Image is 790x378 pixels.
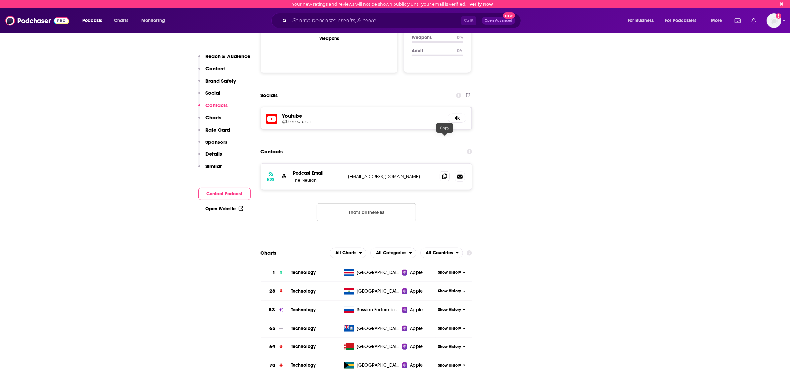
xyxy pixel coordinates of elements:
[402,307,436,313] a: Apple
[261,282,291,300] a: 28
[436,307,467,313] button: Show History
[206,102,228,108] p: Contacts
[110,15,132,26] a: Charts
[665,16,697,25] span: For Podcasters
[293,170,343,176] p: Podcast Email
[402,362,436,369] a: Apple
[198,127,230,139] button: Rate Card
[269,287,275,295] h3: 28
[438,270,461,275] span: Show History
[410,269,423,276] span: Apple
[410,307,423,313] span: Apple
[317,203,416,221] button: Nothing here.
[341,325,402,332] a: [GEOGRAPHIC_DATA]
[438,307,461,313] span: Show History
[438,363,461,368] span: Show History
[261,301,291,319] a: 53
[469,2,493,7] a: Verify Now
[628,16,654,25] span: For Business
[198,102,228,114] button: Contacts
[261,145,283,158] h2: Contacts
[198,139,228,151] button: Sponsors
[341,307,402,313] a: Russian Federation
[198,114,222,127] button: Charts
[269,343,275,351] h3: 69
[78,15,110,26] button: open menu
[267,177,275,182] h3: RSS
[137,15,174,26] button: open menu
[269,325,275,332] h3: 65
[438,326,461,331] span: Show History
[261,338,291,356] a: 69
[269,306,275,314] h3: 53
[357,325,400,332] span: Cayman Islands
[402,325,436,332] a: Apple
[341,288,402,295] a: [GEOGRAPHIC_DATA]
[292,2,493,7] div: Your new ratings and reviews will not be shown publicly until your email is verified.
[282,119,389,124] h5: @theneuronai
[282,113,443,119] h5: Youtube
[661,15,706,26] button: open menu
[436,363,467,368] button: Show History
[206,114,222,121] p: Charts
[291,344,316,349] a: Technology
[438,288,461,294] span: Show History
[357,269,400,276] span: Costa Rica
[206,65,225,72] p: Content
[198,188,251,200] button: Contact Podcast
[732,15,743,26] a: Show notifications dropdown
[357,288,400,295] span: Paraguay
[291,362,316,368] a: Technology
[291,270,316,275] a: Technology
[278,13,527,28] div: Search podcasts, credits, & more...
[198,53,251,65] button: Reach & Audience
[293,177,343,183] p: The Neuron
[206,78,236,84] p: Brand Safety
[402,343,436,350] a: Apple
[370,248,416,258] h2: Categories
[82,16,102,25] span: Podcasts
[410,362,423,369] span: Apple
[141,16,165,25] span: Monitoring
[410,343,423,350] span: Apple
[206,139,228,145] p: Sponsors
[503,12,515,19] span: New
[436,326,467,331] button: Show History
[348,174,435,179] p: [EMAIL_ADDRESS][DOMAIN_NAME]
[198,90,221,102] button: Social
[341,362,402,369] a: [GEOGRAPHIC_DATA]
[438,344,461,350] span: Show History
[5,14,69,27] img: Podchaser - Follow, Share and Rate Podcasts
[198,78,236,90] button: Brand Safety
[776,13,781,19] svg: Email not verified
[706,15,731,26] button: open menu
[370,248,416,258] button: open menu
[461,16,476,25] span: Ctrl K
[357,307,397,313] span: Russian Federation
[206,163,222,169] p: Similar
[291,288,316,294] a: Technology
[412,48,452,54] p: Adult
[767,13,781,28] img: User Profile
[330,248,366,258] button: open menu
[357,343,400,350] span: Belarus
[436,270,467,275] button: Show History
[291,307,316,313] a: Technology
[206,90,221,96] p: Social
[412,35,452,40] p: Weapons
[402,269,436,276] a: Apple
[767,13,781,28] span: Logged in as MelissaPS
[482,17,515,25] button: Open AdvancedNew
[341,269,402,276] a: [GEOGRAPHIC_DATA]
[330,248,366,258] h2: Platforms
[206,127,230,133] p: Rate Card
[198,65,225,78] button: Content
[410,288,423,295] span: Apple
[272,269,275,277] h3: 1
